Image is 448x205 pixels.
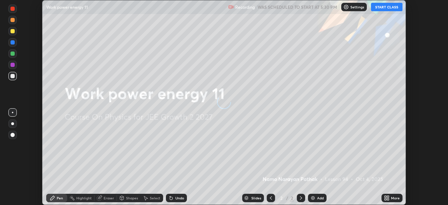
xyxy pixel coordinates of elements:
div: 2 [278,196,285,200]
p: Settings [350,5,364,9]
div: Slides [251,196,261,200]
div: Select [150,196,160,200]
div: Add [317,196,324,200]
p: Recording [235,5,255,10]
div: Eraser [104,196,114,200]
div: Pen [57,196,63,200]
img: class-settings-icons [343,4,349,10]
div: 2 [290,195,294,201]
div: Undo [175,196,184,200]
p: Work power energy 11 [46,4,88,10]
img: add-slide-button [310,195,316,201]
div: / [286,196,288,200]
img: recording.375f2c34.svg [228,4,234,10]
button: START CLASS [371,3,402,11]
div: Highlight [76,196,92,200]
div: Shapes [126,196,138,200]
h5: WAS SCHEDULED TO START AT 5:30 PM [258,4,337,10]
div: More [391,196,400,200]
